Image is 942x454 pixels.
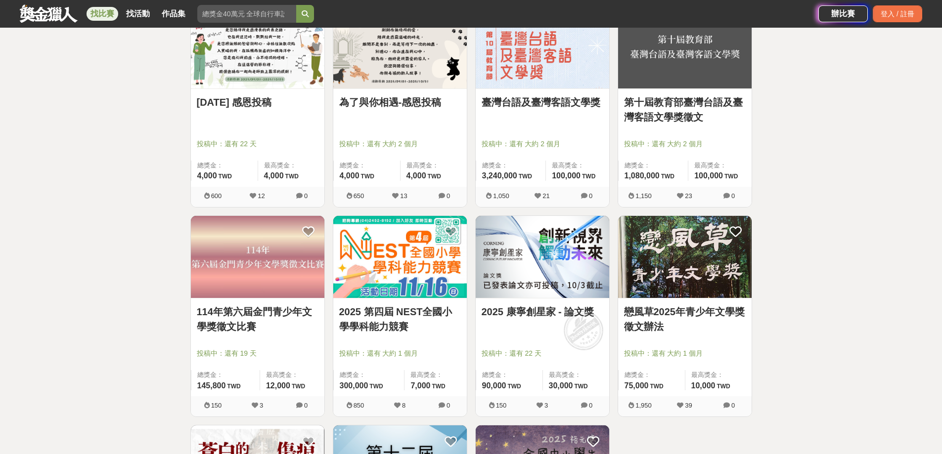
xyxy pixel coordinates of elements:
span: 650 [354,192,364,200]
span: TWD [724,173,738,180]
span: TWD [574,383,587,390]
span: TWD [650,383,663,390]
a: 作品集 [158,7,189,21]
a: 114年第六屆金門青少年文學獎徵文比賽 [197,304,318,334]
span: 3 [260,402,263,409]
span: 最高獎金： [264,161,318,170]
img: Cover Image [618,216,752,298]
span: 1,050 [493,192,509,200]
span: TWD [292,383,305,390]
span: TWD [285,173,299,180]
a: Cover Image [476,6,609,89]
span: TWD [428,173,441,180]
span: 300,000 [340,381,368,390]
img: Cover Image [618,6,752,88]
span: TWD [432,383,445,390]
span: 100,000 [552,171,581,180]
span: 90,000 [482,381,506,390]
span: 0 [304,192,308,200]
span: 850 [354,402,364,409]
div: 登入 / 註冊 [873,5,922,22]
span: 最高獎金： [694,161,745,170]
span: 最高獎金： [406,161,461,170]
span: 0 [589,402,592,409]
span: 最高獎金： [410,370,460,380]
span: 600 [211,192,222,200]
span: 145,800 [197,381,226,390]
span: TWD [227,383,240,390]
span: 4,000 [406,171,426,180]
span: TWD [582,173,595,180]
a: 為了與你相遇-感恩投稿 [339,95,461,110]
span: TWD [661,173,674,180]
a: Cover Image [191,6,324,89]
span: 3,240,000 [482,171,517,180]
span: 30,000 [549,381,573,390]
span: 0 [731,192,735,200]
a: 找活動 [122,7,154,21]
span: 0 [589,192,592,200]
span: 3 [544,402,548,409]
a: 找比賽 [87,7,118,21]
span: TWD [219,173,232,180]
span: 12,000 [266,381,290,390]
span: 4,000 [197,171,217,180]
span: TWD [507,383,521,390]
img: Cover Image [191,216,324,298]
img: Cover Image [191,6,324,88]
span: 最高獎金： [552,161,603,170]
span: 投稿中：還有 22 天 [197,139,318,149]
span: 總獎金： [197,370,254,380]
span: 0 [447,402,450,409]
span: TWD [717,383,730,390]
img: Cover Image [333,216,467,298]
span: 0 [731,402,735,409]
span: 150 [211,402,222,409]
a: 辦比賽 [818,5,868,22]
span: 21 [542,192,549,200]
span: 7,000 [410,381,430,390]
a: [DATE] 感恩投稿 [197,95,318,110]
span: 8 [402,402,405,409]
span: 13 [400,192,407,200]
span: 投稿中：還有 大約 2 個月 [339,139,461,149]
span: 150 [496,402,507,409]
img: Cover Image [333,6,467,88]
span: 4,000 [340,171,359,180]
span: 1,080,000 [625,171,660,180]
a: 2025 第四屆 NEST全國小學學科能力競賽 [339,304,461,334]
span: 投稿中：還有 大約 1 個月 [339,348,461,359]
span: 12 [258,192,265,200]
img: Cover Image [476,216,609,298]
a: 2025 康寧創星家 - 論文獎 [482,304,603,319]
span: 總獎金： [625,161,682,170]
span: 0 [447,192,450,200]
span: 總獎金： [482,370,537,380]
span: 總獎金： [625,370,679,380]
span: 最高獎金： [691,370,746,380]
span: 投稿中：還有 22 天 [482,348,603,359]
img: Cover Image [476,6,609,88]
span: 39 [685,402,692,409]
span: 1,150 [635,192,652,200]
span: 投稿中：還有 大約 2 個月 [624,139,746,149]
span: 最高獎金： [549,370,603,380]
span: TWD [361,173,374,180]
input: 總獎金40萬元 全球自行車設計比賽 [197,5,296,23]
span: 23 [685,192,692,200]
span: 投稿中：還有 大約 2 個月 [482,139,603,149]
span: 總獎金： [340,161,394,170]
span: TWD [369,383,383,390]
span: 最高獎金： [266,370,318,380]
a: Cover Image [333,6,467,89]
span: 10,000 [691,381,716,390]
span: 總獎金： [340,370,399,380]
span: 0 [304,402,308,409]
span: 1,950 [635,402,652,409]
span: 總獎金： [482,161,540,170]
span: 4,000 [264,171,284,180]
a: 戀風草2025年青少年文學獎徵文辦法 [624,304,746,334]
